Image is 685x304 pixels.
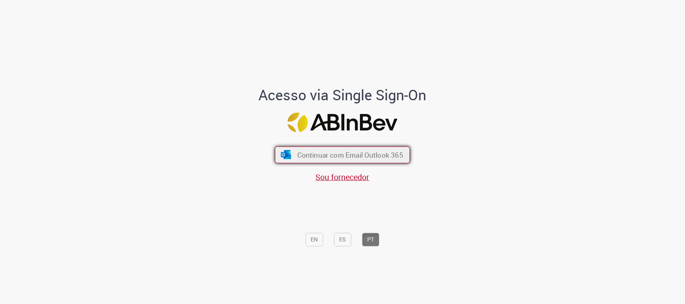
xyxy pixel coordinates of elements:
button: ícone Azure/Microsoft 360 Continuar com Email Outlook 365 [275,146,410,163]
button: PT [362,233,380,247]
button: ES [334,233,352,247]
span: Continuar com Email Outlook 365 [297,150,403,160]
a: Sou fornecedor [316,172,370,182]
img: Logo ABInBev [288,112,398,132]
h1: Acesso via Single Sign-On [231,87,454,103]
img: ícone Azure/Microsoft 360 [280,150,292,159]
button: EN [306,233,323,247]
